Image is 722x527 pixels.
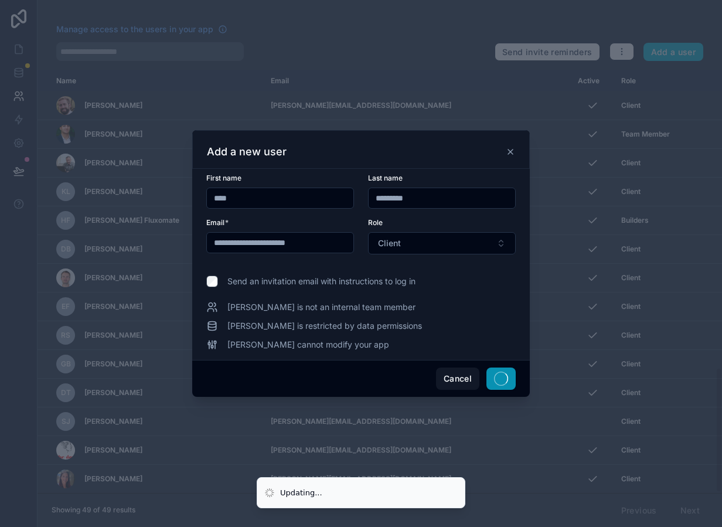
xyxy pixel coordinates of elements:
h3: Add a new user [207,145,287,159]
span: Send an invitation email with instructions to log in [227,276,416,287]
span: First name [206,174,241,182]
span: [PERSON_NAME] is restricted by data permissions [227,320,422,332]
span: Last name [368,174,403,182]
span: Client [378,237,401,249]
div: Updating... [280,487,322,499]
input: Send an invitation email with instructions to log in [206,276,218,287]
span: Role [368,218,383,227]
button: Select Button [368,232,516,254]
button: Cancel [436,368,479,390]
span: [PERSON_NAME] is not an internal team member [227,301,416,313]
span: Email [206,218,224,227]
span: [PERSON_NAME] cannot modify your app [227,339,389,351]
